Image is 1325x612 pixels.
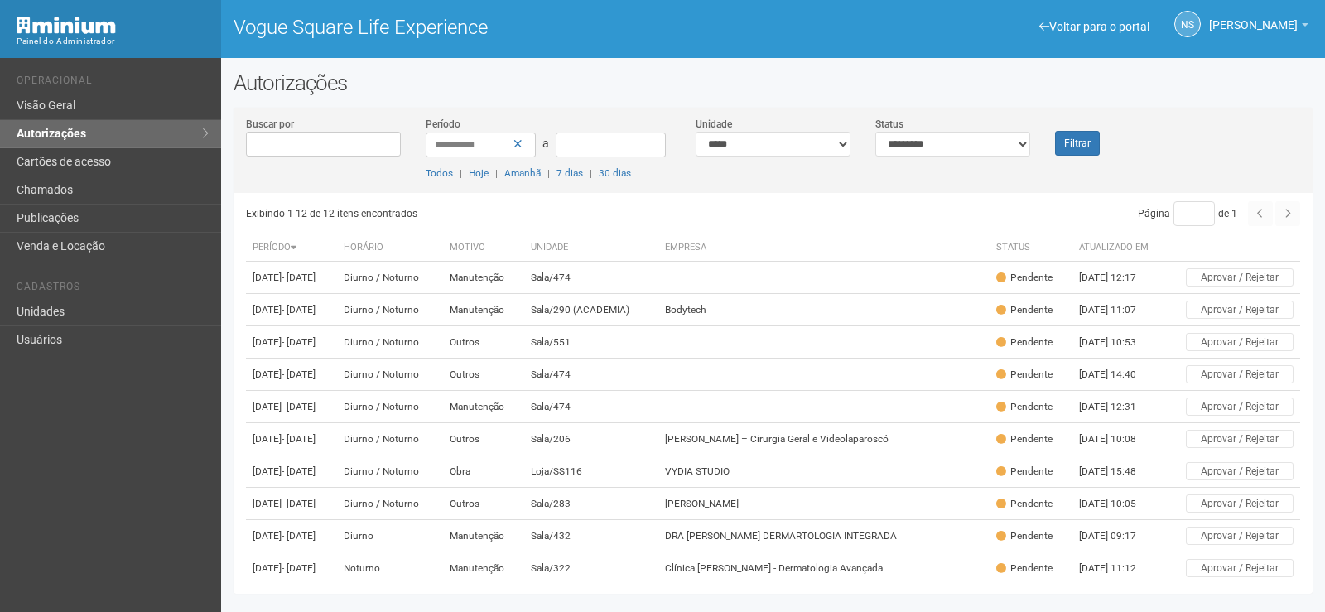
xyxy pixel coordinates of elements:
span: | [547,167,550,179]
td: Sala/290 (ACADEMIA) [524,294,658,326]
td: Outros [443,423,524,455]
td: [DATE] 10:05 [1072,488,1164,520]
div: Exibindo 1-12 de 12 itens encontrados [246,201,773,226]
td: Diurno / Noturno [337,294,443,326]
div: Painel do Administrador [17,34,209,49]
label: Unidade [696,117,732,132]
th: Horário [337,234,443,262]
td: Diurno / Noturno [337,391,443,423]
td: [DATE] [246,294,337,326]
td: [DATE] [246,359,337,391]
img: Minium [17,17,116,34]
span: - [DATE] [282,336,316,348]
td: [DATE] [246,552,337,585]
a: NS [1174,11,1201,37]
td: [DATE] [246,391,337,423]
span: - [DATE] [282,498,316,509]
span: - [DATE] [282,272,316,283]
td: Manutenção [443,520,524,552]
label: Status [875,117,903,132]
button: Aprovar / Rejeitar [1186,527,1294,545]
td: Sala/432 [524,520,658,552]
div: Pendente [996,303,1053,317]
td: Clínica [PERSON_NAME] - Dermatologia Avançada [658,552,990,585]
div: Pendente [996,368,1053,382]
td: Diurno / Noturno [337,326,443,359]
th: Unidade [524,234,658,262]
td: [DATE] [246,455,337,488]
td: Bodytech [658,294,990,326]
th: Período [246,234,337,262]
span: - [DATE] [282,369,316,380]
td: Manutenção [443,294,524,326]
label: Período [426,117,460,132]
td: Outros [443,488,524,520]
td: DRA [PERSON_NAME] DERMARTOLOGIA INTEGRADA [658,520,990,552]
h2: Autorizações [234,70,1313,95]
td: Sala/474 [524,262,658,294]
td: Diurno / Noturno [337,423,443,455]
td: Diurno [337,520,443,552]
a: Voltar para o portal [1039,20,1149,33]
a: Hoje [469,167,489,179]
div: Pendente [996,400,1053,414]
td: [DATE] 11:12 [1072,552,1164,585]
button: Aprovar / Rejeitar [1186,365,1294,383]
div: Pendente [996,335,1053,349]
td: Diurno / Noturno [337,359,443,391]
td: [DATE] [246,262,337,294]
td: Loja/SS116 [524,455,658,488]
td: [DATE] 11:07 [1072,294,1164,326]
td: Manutenção [443,391,524,423]
button: Aprovar / Rejeitar [1186,559,1294,577]
td: [DATE] 14:40 [1072,359,1164,391]
span: Nicolle Silva [1209,2,1298,31]
span: a [542,137,549,150]
td: Sala/322 [524,552,658,585]
div: Pendente [996,561,1053,576]
div: Pendente [996,497,1053,511]
td: Outros [443,359,524,391]
span: - [DATE] [282,433,316,445]
button: Aprovar / Rejeitar [1186,462,1294,480]
td: [PERSON_NAME] [658,488,990,520]
td: Manutenção [443,262,524,294]
button: Aprovar / Rejeitar [1186,268,1294,287]
td: [DATE] [246,326,337,359]
div: Pendente [996,271,1053,285]
a: 30 dias [599,167,631,179]
td: [DATE] [246,520,337,552]
a: Amanhã [504,167,541,179]
h1: Vogue Square Life Experience [234,17,761,38]
td: [DATE] [246,488,337,520]
button: Filtrar [1055,131,1100,156]
span: - [DATE] [282,465,316,477]
th: Empresa [658,234,990,262]
span: - [DATE] [282,401,316,412]
td: Sala/551 [524,326,658,359]
span: | [460,167,462,179]
td: [DATE] 12:17 [1072,262,1164,294]
span: - [DATE] [282,304,316,316]
span: - [DATE] [282,530,316,542]
td: [PERSON_NAME] – Cirurgia Geral e Videolaparoscó [658,423,990,455]
button: Aprovar / Rejeitar [1186,494,1294,513]
a: 7 dias [556,167,583,179]
td: [DATE] 09:17 [1072,520,1164,552]
label: Buscar por [246,117,294,132]
a: [PERSON_NAME] [1209,21,1308,34]
span: | [495,167,498,179]
td: Outros [443,326,524,359]
td: Diurno / Noturno [337,262,443,294]
span: - [DATE] [282,562,316,574]
td: Obra [443,455,524,488]
th: Status [990,234,1072,262]
td: [DATE] 12:31 [1072,391,1164,423]
span: Página de 1 [1138,208,1237,219]
span: | [590,167,592,179]
div: Pendente [996,432,1053,446]
button: Aprovar / Rejeitar [1186,333,1294,351]
a: Todos [426,167,453,179]
th: Atualizado em [1072,234,1164,262]
td: Manutenção [443,552,524,585]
